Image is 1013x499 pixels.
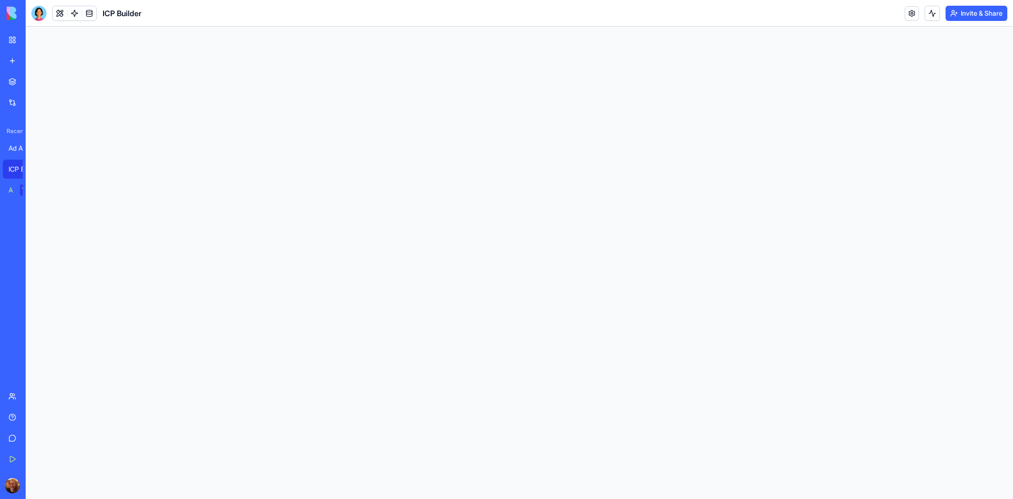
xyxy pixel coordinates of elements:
div: AI Logo Generator [9,185,13,195]
span: Recent [3,127,23,135]
a: ICP Builder [3,160,41,179]
button: Invite & Share [946,6,1007,21]
img: ACg8ocKW1DqRt3DzdFhaMOehSF_DUco4x3vN4-i2MIuDdUBhkNTw4YU=s96-c [5,478,20,493]
span: ICP Builder [103,8,142,19]
img: logo [7,7,66,20]
div: Ad Account Auditor [9,144,35,153]
a: AI Logo GeneratorTRY [3,181,41,200]
div: ICP Builder [9,164,35,174]
a: Ad Account Auditor [3,139,41,158]
div: TRY [20,184,35,196]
